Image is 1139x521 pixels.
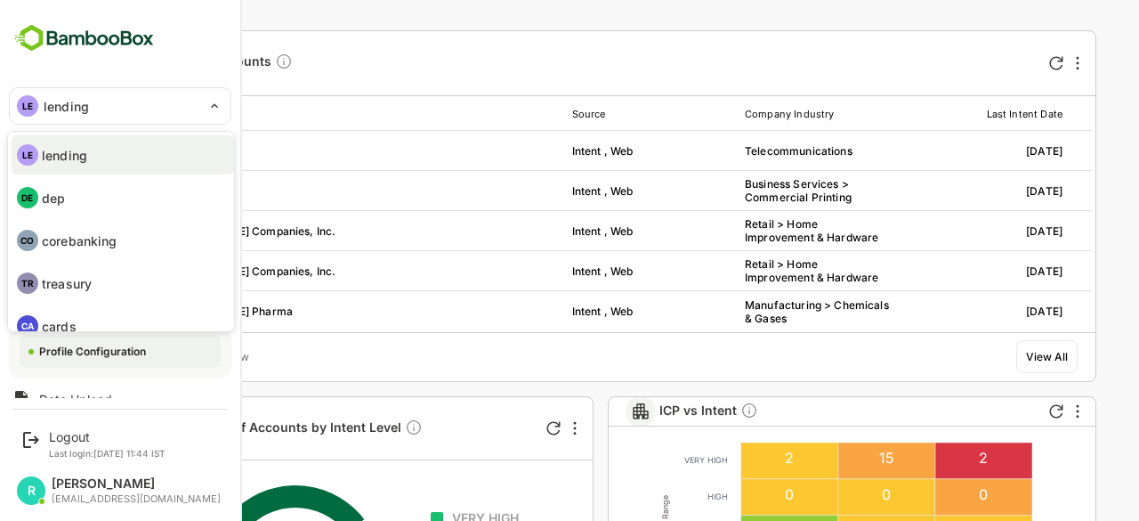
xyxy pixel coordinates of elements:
div: Refresh [484,421,498,436]
div: View All [964,350,1006,363]
div: DE [17,187,38,208]
div: 11-08-2025 [856,224,1000,238]
span: LI [70,144,78,157]
div: Lifelabs Bc Inc [48,137,481,164]
div: Intent , Web [510,224,654,238]
div: 11-08-2025 [856,305,1000,318]
span: LO [69,224,81,237]
div: Quad [48,177,481,204]
text: 0 [820,485,829,503]
div: Lowe's Companies, Inc. [48,257,481,284]
div: Refresh [987,404,1001,419]
p: corebanking [42,232,117,250]
div: Refresh [987,56,1001,70]
p: cards [42,317,77,336]
text: 2 [723,449,732,467]
div: LE [17,144,38,166]
div: CO [17,230,38,251]
div: 11-08-2025 [856,184,1000,198]
text: VERY HIGH [622,455,666,465]
div: Retail > Home Improvement & Hardware [683,217,827,244]
div: 11-08-2025 [856,265,1000,278]
div: CA [17,315,38,337]
div: Retail > Home Improvement & Hardware [683,257,827,284]
div: Business Services > Commercial Printing [683,177,827,204]
div: Intent , Web [510,305,654,318]
th: Last Intent Date [856,97,1029,131]
text: 0 [917,485,926,503]
div: Manufacturing > Chemicals & Gases [683,298,827,325]
div: TR [17,273,38,294]
table: customized table [48,97,1029,331]
div: Discover new accounts within your ICP surging on configured topics, or visiting your website anon... [213,53,230,73]
p: lending [42,146,87,165]
div: More [1014,404,1017,419]
div: More [511,421,514,436]
div: Intent , Web [510,184,654,198]
span: QU [67,184,82,197]
p: treasury [42,274,92,293]
text: 0 [723,485,732,503]
span: LE [69,305,80,318]
text: HIGH [645,492,666,501]
span: LO [69,265,81,277]
text: 15 [817,449,832,467]
div: Intent , Web [510,144,654,158]
span: ICP vs Intent [597,402,696,422]
div: More [1014,56,1017,70]
div: Last Updated Now [97,350,187,363]
div: 11-08-2025 [856,144,1000,158]
text: 2 [917,449,926,467]
div: This shows the distribution of accounts by Intent levels [343,419,360,439]
th: Source [510,97,683,131]
div: Leo Pharma [48,298,481,325]
span: Distribution of Accounts by Intent Level [94,419,360,439]
div: Shows heatmap of your accounts based on ICP and Intent levels [678,402,696,422]
th: Company Industry [683,97,855,131]
p: dep [42,189,65,208]
span: Net New Accounts [94,53,230,73]
div: Lowe's Companies, Inc. [48,217,481,244]
div: Intent , Web [510,265,654,278]
div: Telecommunications [683,144,827,158]
th: Account [48,97,510,131]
